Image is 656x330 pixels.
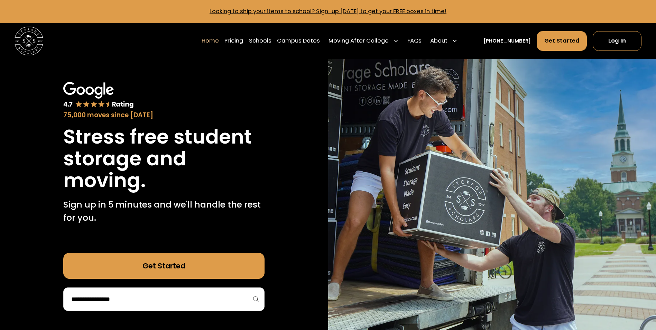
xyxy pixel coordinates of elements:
[249,31,271,51] a: Schools
[430,37,447,45] div: About
[210,7,446,15] a: Looking to ship your items to school? Sign-up [DATE] to get your FREE boxes in time!
[407,31,422,51] a: FAQs
[537,31,587,51] a: Get Started
[63,110,265,120] div: 75,000 moves since [DATE]
[63,198,265,224] p: Sign up in 5 minutes and we'll handle the rest for you.
[593,31,641,51] a: Log In
[63,126,265,191] h1: Stress free student storage and moving.
[15,27,43,55] a: home
[329,37,389,45] div: Moving After College
[427,31,461,51] div: About
[63,82,134,109] img: Google 4.7 star rating
[326,31,402,51] div: Moving After College
[202,31,219,51] a: Home
[15,27,43,55] img: Storage Scholars main logo
[224,31,243,51] a: Pricing
[483,37,531,45] a: [PHONE_NUMBER]
[63,253,265,279] a: Get Started
[277,31,320,51] a: Campus Dates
